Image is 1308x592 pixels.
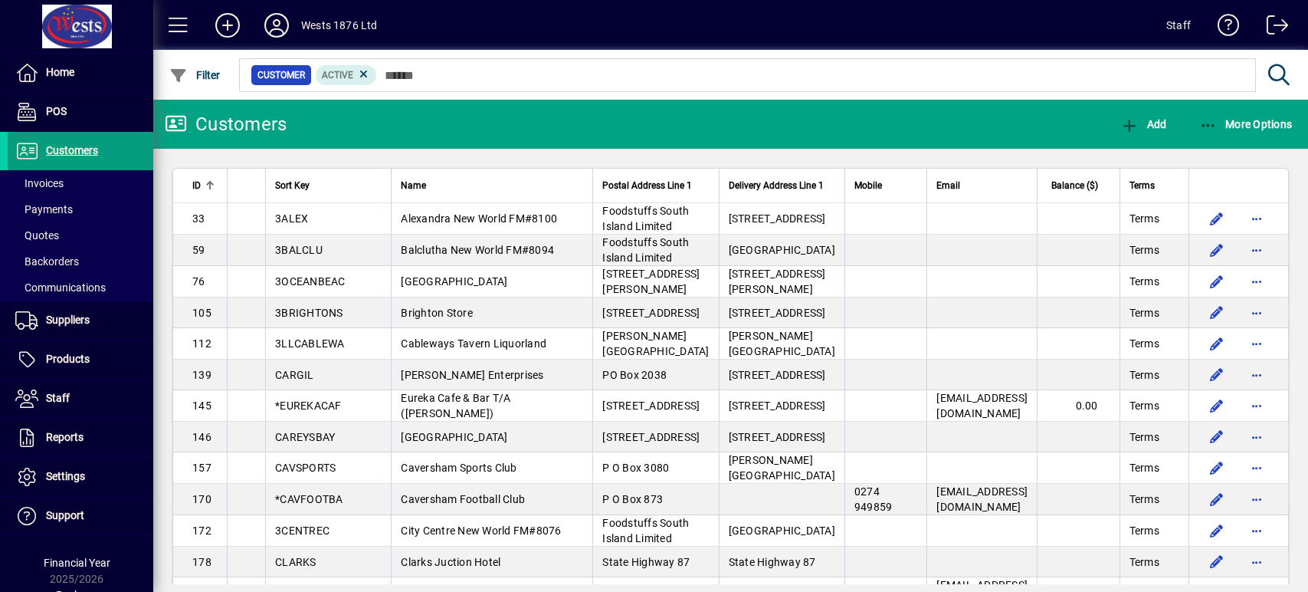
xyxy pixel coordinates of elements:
a: Knowledge Base [1206,3,1240,53]
button: More options [1244,487,1269,511]
span: *CAVFOOTBA [275,493,343,505]
span: Terms [1129,554,1159,570]
span: Terms [1129,429,1159,445]
span: 3ALEX [275,212,308,225]
div: Wests 1876 Ltd [301,13,377,38]
span: [PERSON_NAME][GEOGRAPHIC_DATA] [729,454,835,482]
button: More options [1244,238,1269,262]
button: More options [1244,269,1269,294]
span: Invoices [15,177,64,189]
button: Edit [1205,518,1229,543]
span: Terms [1129,242,1159,258]
span: More Options [1199,118,1293,130]
span: [EMAIL_ADDRESS][DOMAIN_NAME] [936,485,1028,513]
span: [STREET_ADDRESS] [602,400,700,412]
button: Edit [1205,206,1229,231]
span: P O Box 3080 [602,462,669,474]
button: Edit [1205,550,1229,574]
span: Terms [1129,367,1159,383]
span: Terms [1129,523,1159,538]
mat-chip: Activation Status: Active [316,65,377,85]
span: 157 [192,462,211,474]
span: [STREET_ADDRESS] [729,400,826,412]
span: [GEOGRAPHIC_DATA] [729,244,835,256]
a: Quotes [8,222,153,248]
span: Name [401,177,426,194]
a: Reports [8,419,153,457]
a: Products [8,340,153,379]
span: Terms [1129,398,1159,413]
span: 170 [192,493,211,505]
span: Quotes [15,229,59,242]
span: Customers [46,144,98,156]
a: Backorders [8,248,153,275]
a: Suppliers [8,301,153,340]
span: Payments [15,203,73,215]
span: State Highway 87 [602,556,690,568]
div: Name [401,177,583,194]
span: Cableways Tavern Liquorland [401,337,546,350]
span: Sort Key [275,177,310,194]
span: Foodstuffs South Island Limited [602,205,689,232]
span: 3CENTREC [275,525,329,537]
button: Edit [1205,363,1229,387]
a: Payments [8,196,153,222]
span: Backorders [15,255,79,268]
span: [EMAIL_ADDRESS][DOMAIN_NAME] [936,392,1028,419]
button: More options [1244,331,1269,356]
span: PO Box 2038 [602,369,667,381]
span: [STREET_ADDRESS] [729,431,826,443]
a: Staff [8,380,153,418]
span: Products [46,353,90,365]
a: Home [8,54,153,92]
span: 3BALCLU [275,244,323,256]
button: More options [1244,456,1269,480]
span: 3LLCABLEWA [275,337,345,350]
span: 139 [192,369,211,381]
button: More options [1244,518,1269,543]
button: Edit [1205,269,1229,294]
button: More options [1244,301,1269,325]
td: 0.00 [1037,390,1120,422]
span: Terms [1129,305,1159,321]
a: Communications [8,275,153,301]
span: Alexandra New World FM#8100 [401,212,557,225]
span: CAREYSBAY [275,431,335,443]
span: Balclutha New World FM#8094 [401,244,554,256]
span: 145 [192,400,211,412]
span: [STREET_ADDRESS] [602,431,700,443]
span: [STREET_ADDRESS] [729,307,826,319]
span: Terms [1129,492,1159,507]
span: 0274 949859 [854,485,893,513]
span: [STREET_ADDRESS] [729,212,826,225]
span: [STREET_ADDRESS] [729,369,826,381]
span: Add [1120,118,1166,130]
button: Add [203,12,252,39]
span: [STREET_ADDRESS] [602,307,700,319]
span: Clarks Juction Hotel [401,556,500,568]
span: [STREET_ADDRESS][PERSON_NAME] [729,268,826,295]
span: Caversham Sports Club [401,462,516,474]
div: Customers [165,112,287,136]
span: CAVSPORTS [275,462,336,474]
button: Edit [1205,456,1229,480]
span: Email [936,177,960,194]
span: Postal Address Line 1 [602,177,692,194]
a: Logout [1255,3,1289,53]
div: Staff [1166,13,1191,38]
span: Reports [46,431,84,443]
span: 33 [192,212,205,225]
span: [GEOGRAPHIC_DATA] [729,525,835,537]
span: Delivery Address Line 1 [729,177,824,194]
button: Profile [252,12,301,39]
span: Caversham Football Club [401,493,525,505]
button: More options [1244,206,1269,231]
span: 178 [192,556,211,568]
div: Balance ($) [1047,177,1112,194]
span: Active [322,70,353,81]
span: Communications [15,281,106,294]
span: Home [46,66,74,78]
span: Terms [1129,211,1159,226]
span: Mobile [854,177,882,194]
span: *EUREKACAF [275,400,342,412]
